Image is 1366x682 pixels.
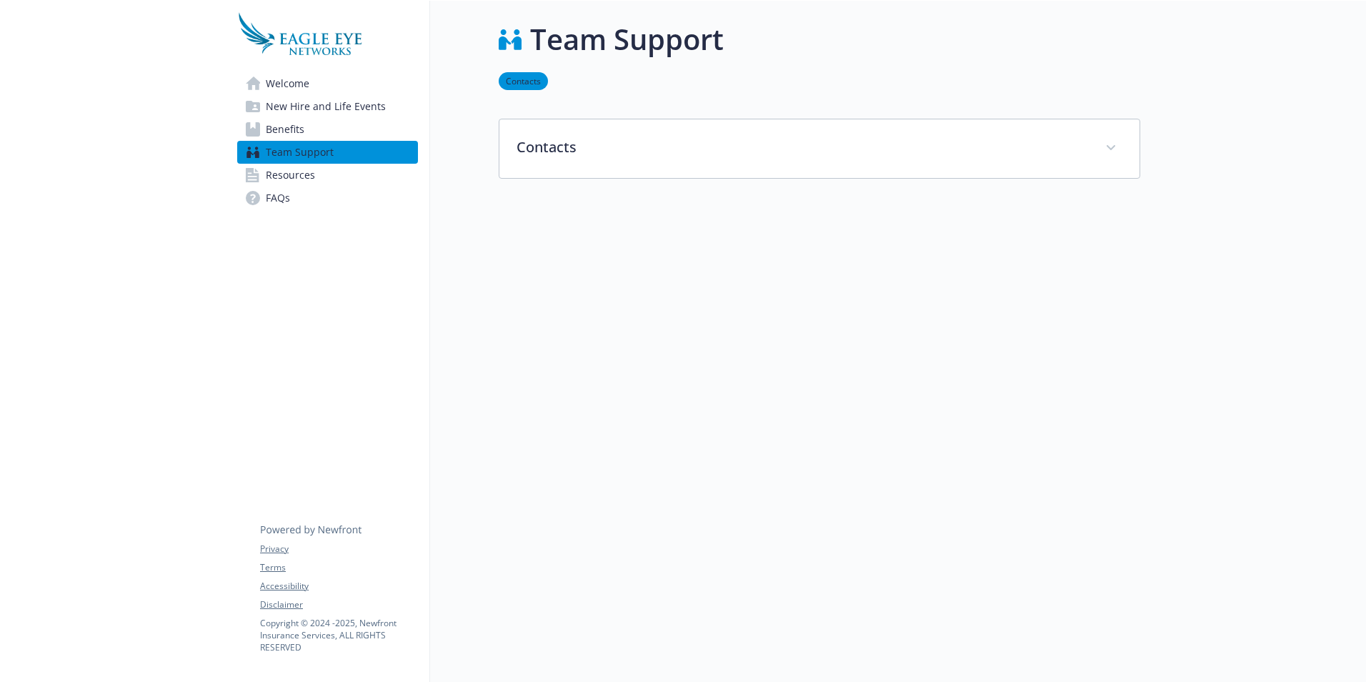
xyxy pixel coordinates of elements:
span: New Hire and Life Events [266,95,386,118]
p: Contacts [517,137,1088,158]
a: New Hire and Life Events [237,95,418,118]
a: Contacts [499,74,548,87]
span: FAQs [266,187,290,209]
p: Copyright © 2024 - 2025 , Newfront Insurance Services, ALL RIGHTS RESERVED [260,617,417,653]
a: FAQs [237,187,418,209]
a: Accessibility [260,580,417,593]
a: Terms [260,561,417,574]
a: Disclaimer [260,598,417,611]
h1: Team Support [530,18,724,61]
a: Welcome [237,72,418,95]
a: Privacy [260,543,417,555]
span: Benefits [266,118,304,141]
div: Contacts [499,119,1140,178]
a: Team Support [237,141,418,164]
span: Welcome [266,72,309,95]
a: Resources [237,164,418,187]
span: Team Support [266,141,334,164]
span: Resources [266,164,315,187]
a: Benefits [237,118,418,141]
